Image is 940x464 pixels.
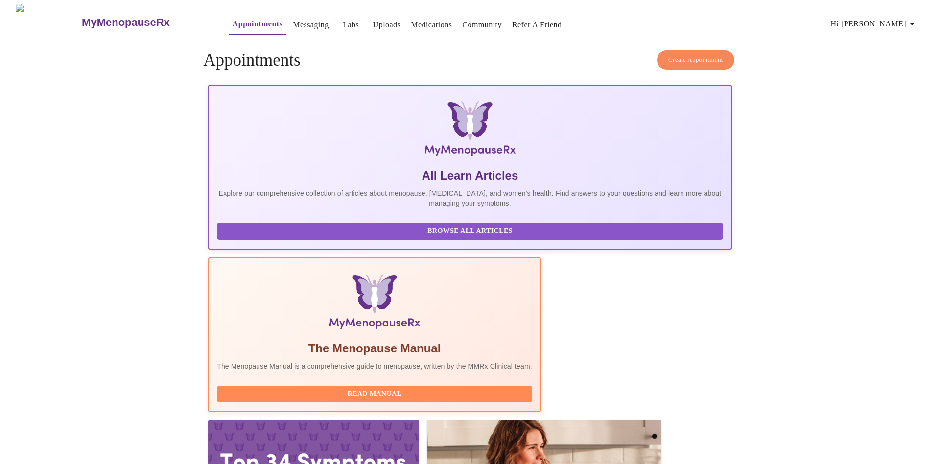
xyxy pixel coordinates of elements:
button: Hi [PERSON_NAME] [827,14,922,34]
button: Messaging [289,15,332,35]
img: MyMenopauseRx Logo [16,4,81,41]
span: Hi [PERSON_NAME] [831,17,918,31]
a: Appointments [233,17,282,31]
a: Labs [343,18,359,32]
button: Appointments [229,14,286,35]
button: Create Appointment [657,50,734,70]
button: Medications [407,15,456,35]
a: Uploads [373,18,401,32]
a: Community [462,18,502,32]
button: Uploads [369,15,405,35]
a: Browse All Articles [217,226,726,234]
button: Community [458,15,506,35]
img: Menopause Manual [267,274,482,333]
a: MyMenopauseRx [81,5,209,40]
h3: MyMenopauseRx [82,16,170,29]
a: Medications [411,18,452,32]
h5: The Menopause Manual [217,341,532,356]
a: Messaging [293,18,329,32]
p: Explore our comprehensive collection of articles about menopause, [MEDICAL_DATA], and women's hea... [217,188,723,208]
button: Refer a Friend [508,15,566,35]
span: Create Appointment [668,54,723,66]
p: The Menopause Manual is a comprehensive guide to menopause, written by the MMRx Clinical team. [217,361,532,371]
span: Read Manual [227,388,522,400]
a: Read Manual [217,389,535,397]
h4: Appointments [203,50,737,70]
button: Browse All Articles [217,223,723,240]
span: Browse All Articles [227,225,713,237]
button: Labs [335,15,367,35]
h5: All Learn Articles [217,168,723,184]
img: MyMenopauseRx Logo [296,101,644,160]
a: Refer a Friend [512,18,562,32]
button: Read Manual [217,386,532,403]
